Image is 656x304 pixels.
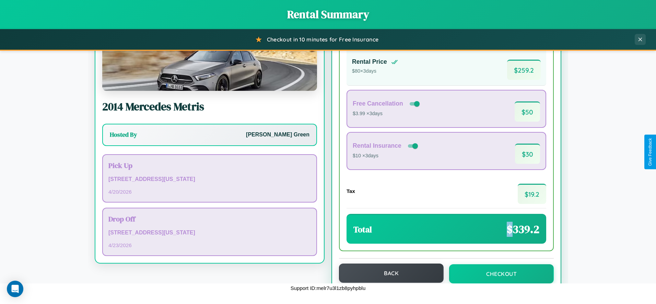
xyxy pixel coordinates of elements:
[353,109,421,118] p: $3.99 × 3 days
[449,264,554,283] button: Checkout
[353,100,403,107] h4: Free Cancellation
[648,138,653,166] div: Give Feedback
[352,58,387,65] h4: Rental Price
[7,7,649,22] h1: Rental Summary
[102,99,317,114] h2: 2014 Mercedes Metris
[108,241,311,250] p: 4 / 23 / 2026
[102,22,317,91] img: Mercedes Metris
[108,228,311,238] p: [STREET_ADDRESS][US_STATE]
[352,67,398,76] p: $ 80 × 3 days
[518,184,546,204] span: $ 19.2
[507,60,541,80] span: $ 259.2
[108,174,311,184] p: [STREET_ADDRESS][US_STATE]
[108,160,311,170] h3: Pick Up
[353,224,372,235] h3: Total
[353,142,401,149] h4: Rental Insurance
[108,214,311,224] h3: Drop Off
[347,188,355,194] h4: Tax
[507,222,539,237] span: $ 339.2
[7,281,23,297] div: Open Intercom Messenger
[108,187,311,196] p: 4 / 20 / 2026
[246,130,309,140] p: [PERSON_NAME] Green
[515,144,540,164] span: $ 30
[515,101,540,122] span: $ 50
[291,283,365,293] p: Support ID: melr7u3l1zb8pyhpblu
[110,131,137,139] h3: Hosted By
[353,151,419,160] p: $10 × 3 days
[267,36,378,43] span: Checkout in 10 minutes for Free Insurance
[339,264,444,283] button: Back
